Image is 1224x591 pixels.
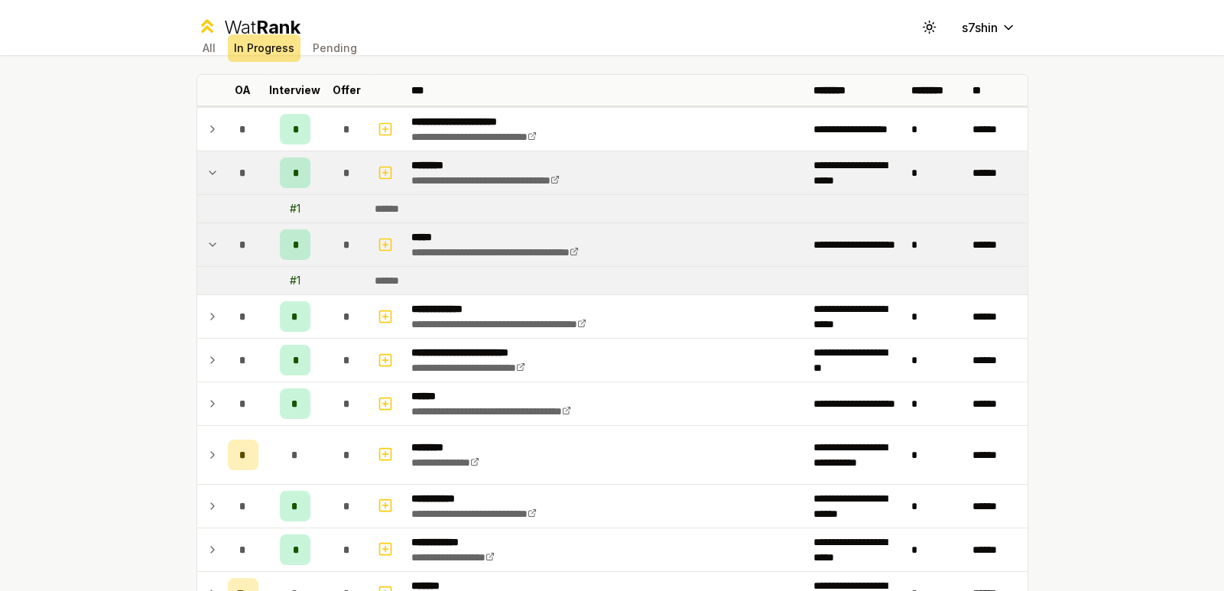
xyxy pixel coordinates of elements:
[256,16,300,38] span: Rank
[290,273,300,288] div: # 1
[307,34,363,62] button: Pending
[224,15,300,40] div: Wat
[950,14,1028,41] button: s7shin
[228,34,300,62] button: In Progress
[962,18,998,37] span: s7shin
[269,83,320,98] p: Interview
[333,83,361,98] p: Offer
[196,15,301,40] a: WatRank
[196,34,222,62] button: All
[235,83,251,98] p: OA
[290,201,300,216] div: # 1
